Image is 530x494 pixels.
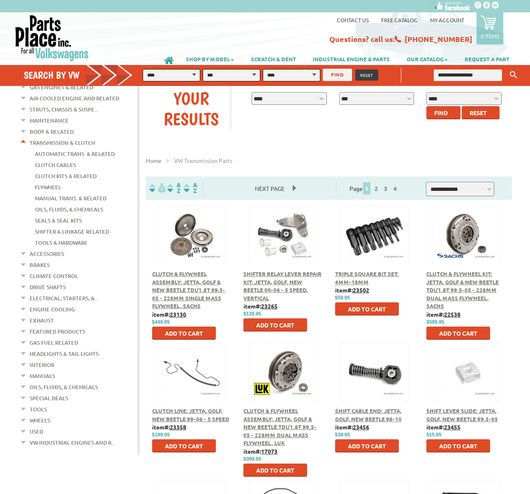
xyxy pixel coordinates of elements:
[30,137,95,148] a: Transmission & Clutch
[30,293,98,304] a: Electrical, Starters, &...
[261,448,278,455] u: 17073
[30,104,98,115] a: Struts, Chassis & Suspe...
[247,182,293,195] span: Next Page
[335,295,350,301] span: $59.95
[336,180,412,196] div: Page
[152,319,170,325] span: $449.95
[30,260,50,270] a: Brakes
[426,439,490,452] button: Add to Cart
[30,337,78,348] a: Gas Fuel Related
[35,193,106,204] a: Manual Trans. & Related
[35,237,88,248] a: Tools & Hardware
[152,423,186,431] b: item#:
[426,270,499,309] span: Clutch & Flywheel Kit: Jetta, Golf & New Beetle TDI/1.8T 99.5-05 - 228mm Dual Mass Flywheel, Sachs
[152,311,186,318] b: item#:
[30,282,66,292] a: Drive Shafts
[35,182,61,192] a: Flywheel
[439,442,477,450] span: Add to Cart
[182,183,199,192] img: Sort by Sales Rank
[373,185,380,192] a: 2
[30,115,69,126] a: Maintenance
[152,270,225,309] a: Clutch & Flywheel Assembly: Jetta, Golf & New Beetle TDI/1.8T 99.5-05 - 228mm Single Mass Flywhee...
[348,442,386,450] span: Add to Cart
[305,52,398,66] a: INDUSTRIAL ENGINE & PARTS
[426,327,490,340] button: Add to Cart
[30,304,75,315] a: Engine Cooling
[353,423,369,431] u: 23456
[470,109,487,116] span: Reset
[30,348,99,359] a: Headlights & Tail Lights
[426,106,461,119] button: Find
[35,215,82,226] a: Seals & Seal Kits
[243,311,261,317] span: $139.95
[152,432,170,438] span: $199.95
[30,248,64,259] a: Accessories
[323,69,352,81] button: FIND
[398,52,456,66] a: OUR CATALOG
[35,204,103,215] a: Oils, Fluids, & Chemicals
[30,271,78,281] a: Climate Control
[477,12,503,44] a: 0 items
[35,148,115,159] a: Automatic Trans. & Related
[30,404,47,415] a: Tools
[152,439,216,452] button: Add to Cart
[426,319,444,325] span: $599.95
[152,67,231,129] div: Refine Your Results
[243,407,317,446] span: Clutch & Flywheel Assembly: Jetta, Golf & New Beetle TDI/1.8T 99.5-05 - 228mm Dual Mass Flywheel,...
[30,359,54,370] a: Interior
[14,14,90,62] img: Parts Place Inc!
[35,226,109,237] a: Shifter & Linkage Related
[243,464,307,477] button: Add to Cart
[152,407,229,422] a: Clutch Line: Jetta, Golf, New Beetle 99-06 - 5 Speed
[335,407,402,422] a: Shift Cable End: Jetta, Golf, New Beetle 98-10
[149,183,166,192] img: filterpricelow.svg
[146,157,162,164] span: Home
[444,423,461,431] u: 23455
[382,185,389,192] a: 3
[444,311,461,318] u: 22538
[174,157,232,164] span: VW transmission parts
[30,82,93,93] a: Gas Engines & Related
[243,448,278,455] b: item#:
[152,327,216,340] button: Add to Cart
[256,321,294,329] span: Add to Cart
[507,68,520,82] button: Keyword Search
[261,302,278,310] u: 23265
[247,185,293,192] a: Next Page
[353,286,369,294] u: 23502
[24,69,139,81] h4: Search by VW
[30,393,68,404] a: Special Deals
[165,329,203,337] span: Add to Cart
[426,407,498,422] a: Shift Lever Slide: Jetta, Golf, New Beetle 99.5-05
[30,437,115,448] a: VW Industrial Engines and R...
[363,182,370,195] span: 1
[335,432,350,438] span: $39.95
[243,270,322,302] span: Shifter Relay Lever Repair Kit: Jetta, Golf, New Beetle 00-06 - 5 Speed, Vertical
[426,311,461,318] b: item#:
[243,456,261,462] span: $399.95
[166,183,182,192] img: Sort by Headline
[434,109,448,116] span: Find
[337,16,369,23] a: Contact us
[391,185,399,192] a: 4
[170,311,186,318] u: 23130
[30,326,85,337] a: Featured Products
[243,318,307,332] button: Add to Cart
[35,160,76,170] a: Clutch Cables
[256,466,294,474] span: Add to Cart
[360,72,373,78] span: RESET
[439,329,477,337] span: Add to Cart
[426,432,442,438] span: $15.95
[335,270,399,285] span: Triple Square Bit Set: 4mm-18mm
[178,52,242,66] a: SHOP BY MODEL
[30,415,50,426] a: Wheels
[456,52,518,66] a: REQUEST A PART
[165,442,203,450] span: Add to Cart
[481,32,499,39] p: 0 items
[426,423,461,431] b: item#:
[335,423,369,431] b: item#:
[430,16,464,23] a: My Account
